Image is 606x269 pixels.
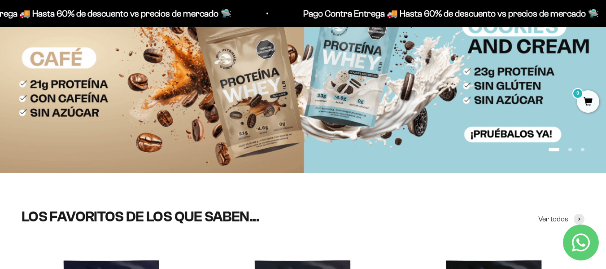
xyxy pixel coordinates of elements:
a: 0 [577,97,599,107]
mark: 0 [572,88,583,99]
split-lines: LOS FAVORITOS DE LOS QUE SABEN... [22,209,259,225]
p: Pago Contra Entrega 🚚 Hasta 60% de descuento vs precios de mercado 🛸 [302,6,598,21]
span: Ver todos [538,213,568,225]
a: Ver todos [538,213,584,225]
